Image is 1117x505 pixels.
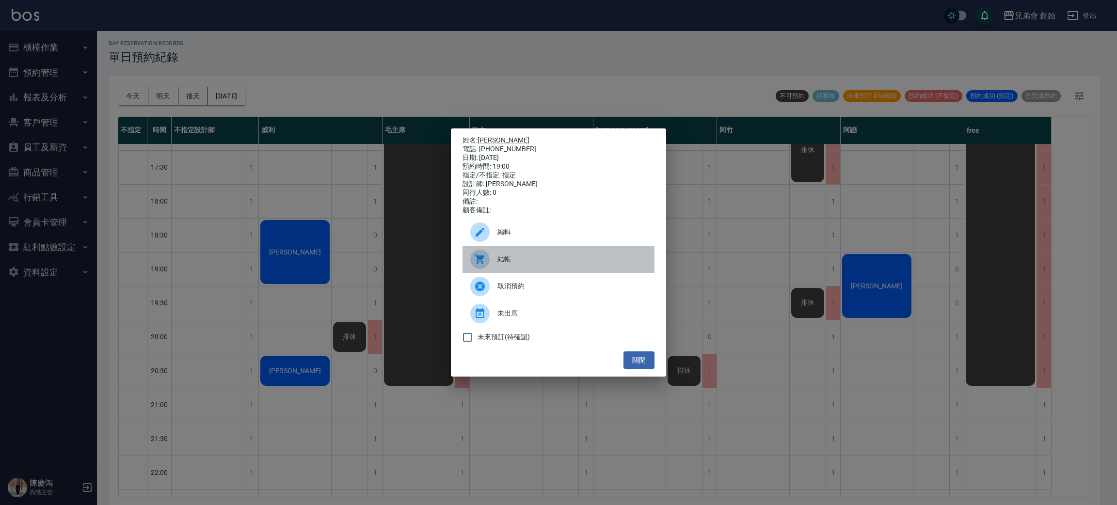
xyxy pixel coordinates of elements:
button: 關閉 [623,351,654,369]
div: 電話: [PHONE_NUMBER] [463,145,654,154]
span: 結帳 [497,254,647,264]
p: 姓名: [463,136,654,145]
div: 同行人數: 0 [463,189,654,197]
div: 編輯 [463,219,654,246]
div: 日期: [DATE] [463,154,654,162]
a: [PERSON_NAME] [478,136,529,144]
div: 設計師: [PERSON_NAME] [463,180,654,189]
span: 編輯 [497,227,647,237]
div: 未出席 [463,300,654,327]
a: 結帳 [463,246,654,273]
div: 備註: [463,197,654,206]
div: 顧客備註: [463,206,654,215]
div: 預約時間: 19:00 [463,162,654,171]
span: 未出席 [497,308,647,318]
span: 取消預約 [497,281,647,291]
span: 未來預訂(待確認) [478,332,530,342]
div: 指定/不指定: 指定 [463,171,654,180]
div: 取消預約 [463,273,654,300]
